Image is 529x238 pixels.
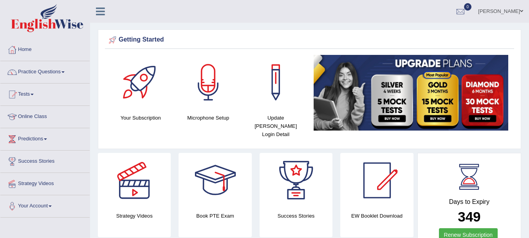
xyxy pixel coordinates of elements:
[340,212,413,220] h4: EW Booklet Download
[179,114,238,122] h4: Microphone Setup
[260,212,332,220] h4: Success Stories
[0,106,90,125] a: Online Class
[0,61,90,81] a: Practice Questions
[111,114,171,122] h4: Your Subscription
[314,55,509,131] img: small5.jpg
[0,173,90,193] a: Strategy Videos
[246,114,306,138] h4: Update [PERSON_NAME] Login Detail
[0,128,90,148] a: Predictions
[426,198,512,205] h4: Days to Expiry
[458,209,480,224] b: 349
[107,34,512,46] div: Getting Started
[0,195,90,215] a: Your Account
[0,151,90,170] a: Success Stories
[179,212,251,220] h4: Book PTE Exam
[0,39,90,58] a: Home
[464,3,472,11] span: 0
[98,212,171,220] h4: Strategy Videos
[0,84,90,103] a: Tests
